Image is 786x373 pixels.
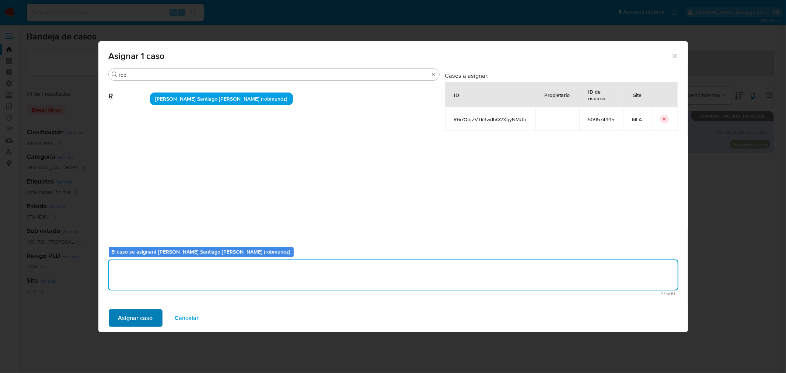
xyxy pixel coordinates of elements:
[175,310,199,326] span: Cancelar
[671,52,678,59] button: Cerrar ventana
[445,72,678,79] h3: Casos a asignar:
[625,86,651,104] div: Site
[588,116,615,123] span: 509574995
[454,116,527,123] span: R6i7QiuZVTk3wdhQ2XqyNMUh
[111,291,675,296] span: Máximo 500 caracteres
[109,309,163,327] button: Asignar caso
[446,86,468,104] div: ID
[430,72,436,77] button: Borrar
[118,310,153,326] span: Asignar caso
[112,248,291,255] b: El caso se asignará [PERSON_NAME] Santiago [PERSON_NAME] (robmunoz)
[632,116,642,123] span: MLA
[165,309,209,327] button: Cancelar
[109,81,150,101] span: R
[155,95,287,102] span: [PERSON_NAME] Santiago [PERSON_NAME] (robmunoz)
[98,41,688,332] div: assign-modal
[112,72,118,77] button: Buscar
[536,86,579,104] div: Propietario
[150,93,293,105] div: [PERSON_NAME] Santiago [PERSON_NAME] (robmunoz)
[580,83,623,107] div: ID de usuario
[109,52,671,60] span: Asignar 1 caso
[660,115,669,123] button: icon-button
[119,72,429,78] input: Buscar analista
